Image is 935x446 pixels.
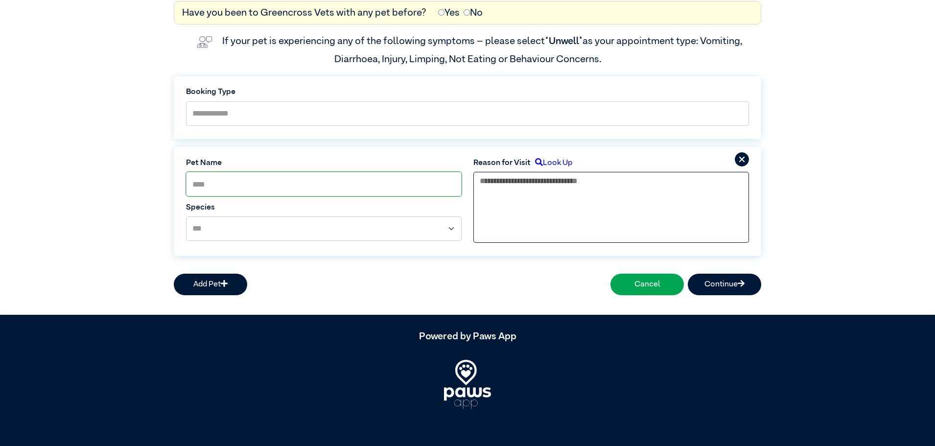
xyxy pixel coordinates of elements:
[186,202,462,213] label: Species
[193,32,216,52] img: vet
[438,9,444,16] input: Yes
[182,5,426,20] label: Have you been to Greencross Vets with any pet before?
[464,5,483,20] label: No
[174,274,247,295] button: Add Pet
[688,274,761,295] button: Continue
[473,157,531,169] label: Reason for Visit
[186,86,749,98] label: Booking Type
[438,5,460,20] label: Yes
[186,157,462,169] label: Pet Name
[174,330,761,342] h5: Powered by Paws App
[222,36,744,64] label: If your pet is experiencing any of the following symptoms – please select as your appointment typ...
[531,157,572,169] label: Look Up
[545,36,583,46] span: “Unwell”
[444,360,491,409] img: PawsApp
[610,274,684,295] button: Cancel
[464,9,470,16] input: No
